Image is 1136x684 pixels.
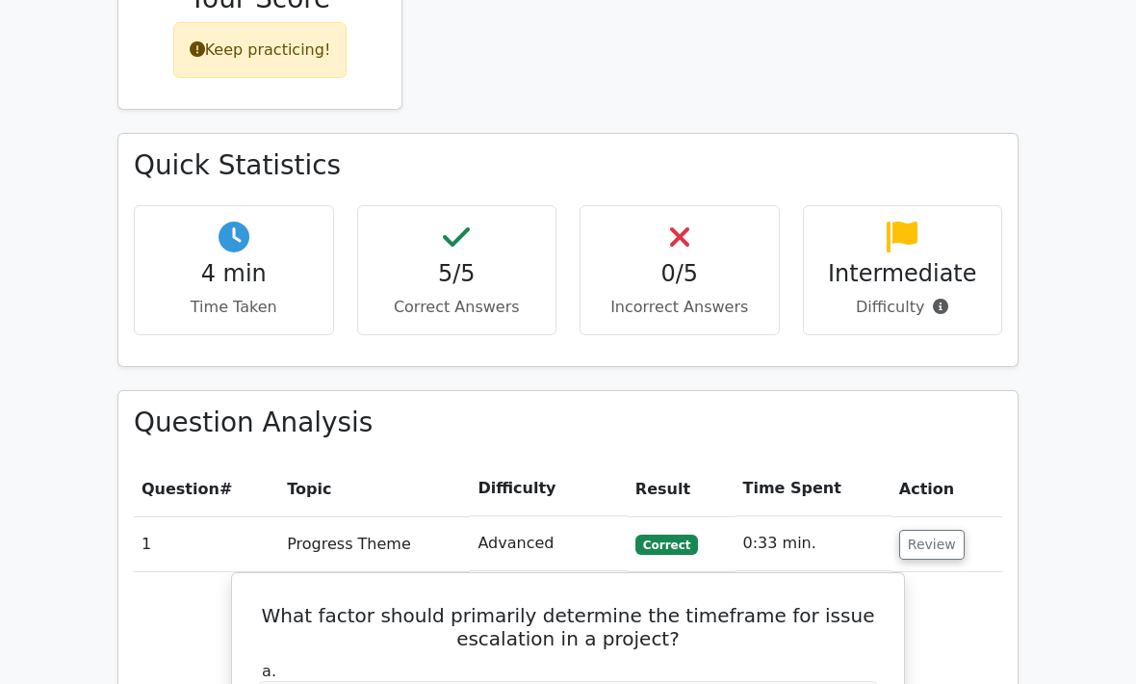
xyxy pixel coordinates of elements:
[279,462,470,517] th: Topic
[470,462,627,517] th: Difficulty
[374,261,541,289] h4: 5/5
[255,605,881,651] h5: What factor should primarily determine the timeframe for issue escalation in a project?
[374,297,541,320] p: Correct Answers
[150,261,318,289] h4: 4 min
[736,517,891,572] td: 0:33 min.
[173,23,348,79] div: Keep practicing!
[134,462,279,517] th: #
[596,297,763,320] p: Incorrect Answers
[142,481,219,499] span: Question
[819,261,987,289] h4: Intermediate
[150,297,318,320] p: Time Taken
[628,462,736,517] th: Result
[899,531,965,561] button: Review
[262,663,276,681] span: a.
[134,517,279,572] td: 1
[134,150,1002,182] h3: Quick Statistics
[891,462,1002,517] th: Action
[736,462,891,517] th: Time Spent
[134,408,1002,439] h3: Question Analysis
[635,536,698,555] span: Correct
[819,297,987,320] p: Difficulty
[470,517,627,572] td: Advanced
[596,261,763,289] h4: 0/5
[279,517,470,572] td: Progress Theme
